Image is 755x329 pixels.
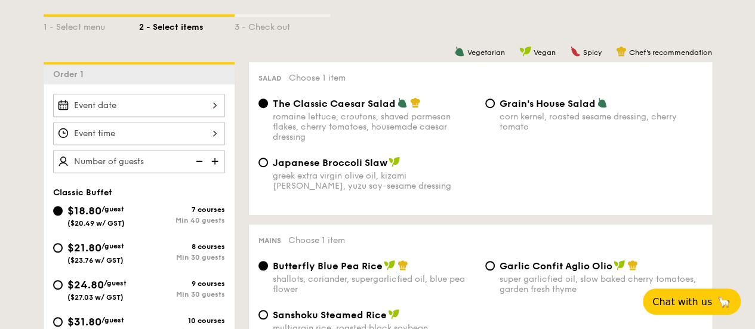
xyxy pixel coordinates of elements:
[53,69,88,79] span: Order 1
[235,17,330,33] div: 3 - Check out
[273,171,476,191] div: greek extra virgin olive oil, kizami [PERSON_NAME], yuzu soy-sesame dressing
[53,280,63,290] input: $24.80/guest($27.03 w/ GST)9 coursesMin 30 guests
[67,315,101,328] span: $31.80
[258,158,268,167] input: Japanese Broccoli Slawgreek extra virgin olive oil, kizami [PERSON_NAME], yuzu soy-sesame dressing
[67,293,124,302] span: ($27.03 w/ GST)
[643,288,741,315] button: Chat with us🦙
[389,156,400,167] img: icon-vegan.f8ff3823.svg
[53,150,225,173] input: Number of guests
[67,204,101,217] span: $18.80
[258,310,268,319] input: Sanshoku Steamed Ricemultigrain rice, roasted black soybean
[500,260,612,272] span: Garlic Confit Aglio Olio
[597,97,608,108] img: icon-vegetarian.fe4039eb.svg
[139,253,225,262] div: Min 30 guests
[273,157,387,168] span: Japanese Broccoli Slaw
[273,274,476,294] div: shallots, coriander, supergarlicfied oil, blue pea flower
[629,48,712,57] span: Chef's recommendation
[288,235,345,245] span: Choose 1 item
[384,260,396,270] img: icon-vegan.f8ff3823.svg
[101,242,124,250] span: /guest
[189,150,207,173] img: icon-reduce.1d2dbef1.svg
[410,97,421,108] img: icon-chef-hat.a58ddaea.svg
[258,74,282,82] span: Salad
[717,295,731,309] span: 🦙
[139,290,225,299] div: Min 30 guests
[273,112,476,142] div: romaine lettuce, croutons, shaved parmesan flakes, cherry tomatoes, housemade caesar dressing
[583,48,602,57] span: Spicy
[614,260,625,270] img: icon-vegan.f8ff3823.svg
[139,205,225,214] div: 7 courses
[627,260,638,270] img: icon-chef-hat.a58ddaea.svg
[101,316,124,324] span: /guest
[139,316,225,325] div: 10 courses
[258,261,268,270] input: Butterfly Blue Pea Riceshallots, coriander, supergarlicfied oil, blue pea flower
[616,46,627,57] img: icon-chef-hat.a58ddaea.svg
[570,46,581,57] img: icon-spicy.37a8142b.svg
[53,122,225,145] input: Event time
[67,256,124,265] span: ($23.76 w/ GST)
[485,261,495,270] input: Garlic Confit Aglio Oliosuper garlicfied oil, slow baked cherry tomatoes, garden fresh thyme
[273,98,396,109] span: The Classic Caesar Salad
[397,260,408,270] img: icon-chef-hat.a58ddaea.svg
[53,317,63,327] input: $31.80/guest($34.66 w/ GST)10 coursesMin 30 guests
[467,48,505,57] span: Vegetarian
[652,296,712,308] span: Chat with us
[67,241,101,254] span: $21.80
[53,206,63,216] input: $18.80/guest($20.49 w/ GST)7 coursesMin 40 guests
[139,216,225,225] div: Min 40 guests
[273,260,383,272] span: Butterfly Blue Pea Rice
[207,150,225,173] img: icon-add.58712e84.svg
[485,99,495,108] input: Grain's House Saladcorn kernel, roasted sesame dressing, cherry tomato
[53,243,63,253] input: $21.80/guest($23.76 w/ GST)8 coursesMin 30 guests
[101,205,124,213] span: /guest
[258,236,281,245] span: Mains
[289,73,346,83] span: Choose 1 item
[258,99,268,108] input: The Classic Caesar Saladromaine lettuce, croutons, shaved parmesan flakes, cherry tomatoes, house...
[104,279,127,287] span: /guest
[519,46,531,57] img: icon-vegan.f8ff3823.svg
[388,309,400,319] img: icon-vegan.f8ff3823.svg
[397,97,408,108] img: icon-vegetarian.fe4039eb.svg
[273,309,387,321] span: Sanshoku Steamed Rice
[67,278,104,291] span: $24.80
[454,46,465,57] img: icon-vegetarian.fe4039eb.svg
[500,274,702,294] div: super garlicfied oil, slow baked cherry tomatoes, garden fresh thyme
[534,48,556,57] span: Vegan
[500,112,702,132] div: corn kernel, roasted sesame dressing, cherry tomato
[139,279,225,288] div: 9 courses
[44,17,139,33] div: 1 - Select menu
[139,242,225,251] div: 8 courses
[67,219,125,227] span: ($20.49 w/ GST)
[500,98,596,109] span: Grain's House Salad
[139,17,235,33] div: 2 - Select items
[53,94,225,117] input: Event date
[53,187,112,198] span: Classic Buffet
